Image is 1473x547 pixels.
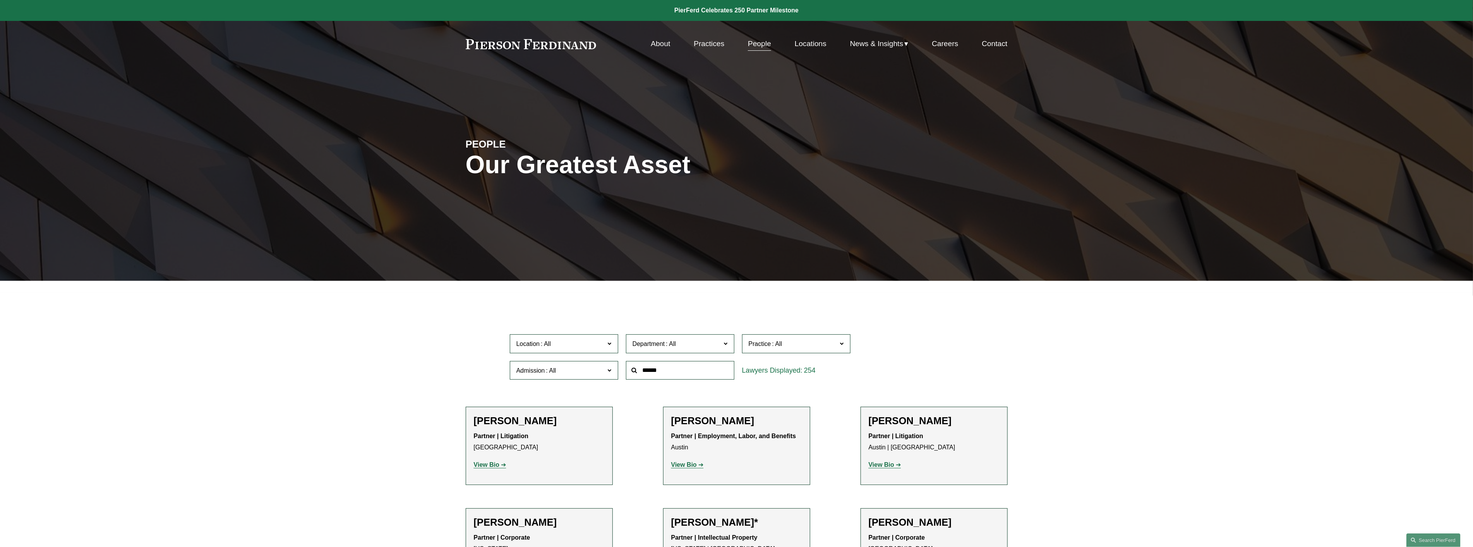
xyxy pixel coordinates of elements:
a: Practices [694,36,724,51]
strong: Partner | Intellectual Property [671,534,758,541]
h2: [PERSON_NAME] [671,415,802,427]
strong: Partner | Litigation [474,433,528,439]
a: View Bio [671,461,704,468]
a: View Bio [869,461,901,468]
span: 254 [804,366,816,374]
h2: [PERSON_NAME] [474,516,605,528]
a: Contact [982,36,1007,51]
p: Austin | [GEOGRAPHIC_DATA] [869,431,1000,453]
a: About [651,36,670,51]
span: Admission [516,367,545,374]
p: Austin [671,431,802,453]
h2: [PERSON_NAME] [474,415,605,427]
span: Location [516,341,540,347]
h4: PEOPLE [466,138,601,150]
strong: Partner | Corporate [869,534,925,541]
span: Department [633,341,665,347]
strong: Partner | Corporate [474,534,530,541]
span: News & Insights [850,37,904,51]
a: folder dropdown [850,36,909,51]
a: Locations [795,36,827,51]
a: View Bio [474,461,506,468]
p: [GEOGRAPHIC_DATA] [474,431,605,453]
a: People [748,36,771,51]
h1: Our Greatest Asset [466,151,827,179]
a: Careers [932,36,958,51]
h2: [PERSON_NAME] [869,415,1000,427]
h2: [PERSON_NAME] [869,516,1000,528]
strong: View Bio [869,461,894,468]
strong: View Bio [671,461,697,468]
h2: [PERSON_NAME]* [671,516,802,528]
span: Practice [749,341,771,347]
strong: Partner | Employment, Labor, and Benefits [671,433,796,439]
strong: View Bio [474,461,499,468]
strong: Partner | Litigation [869,433,923,439]
a: Search this site [1406,533,1461,547]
